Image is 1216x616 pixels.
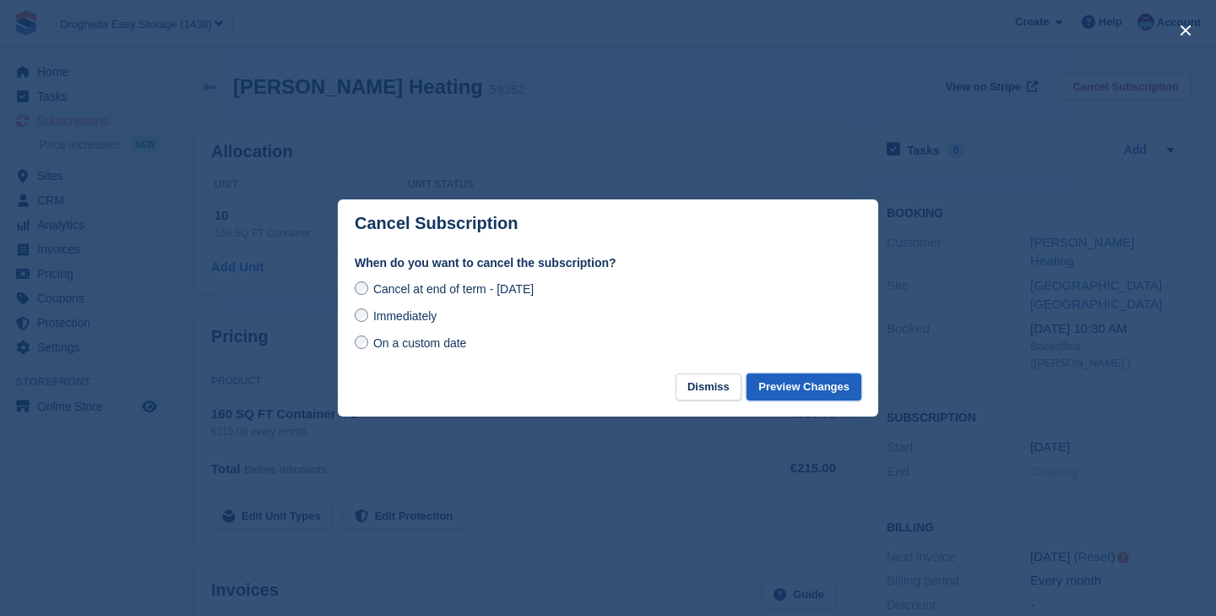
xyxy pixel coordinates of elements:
input: Cancel at end of term - [DATE] [355,281,368,295]
input: On a custom date [355,335,368,349]
button: Preview Changes [746,373,861,401]
label: When do you want to cancel the subscription? [355,254,861,272]
span: Cancel at end of term - [DATE] [373,282,534,296]
input: Immediately [355,308,368,322]
button: Dismiss [676,373,741,401]
button: close [1172,17,1199,44]
p: Cancel Subscription [355,214,518,233]
span: On a custom date [373,336,467,350]
span: Immediately [373,309,437,323]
